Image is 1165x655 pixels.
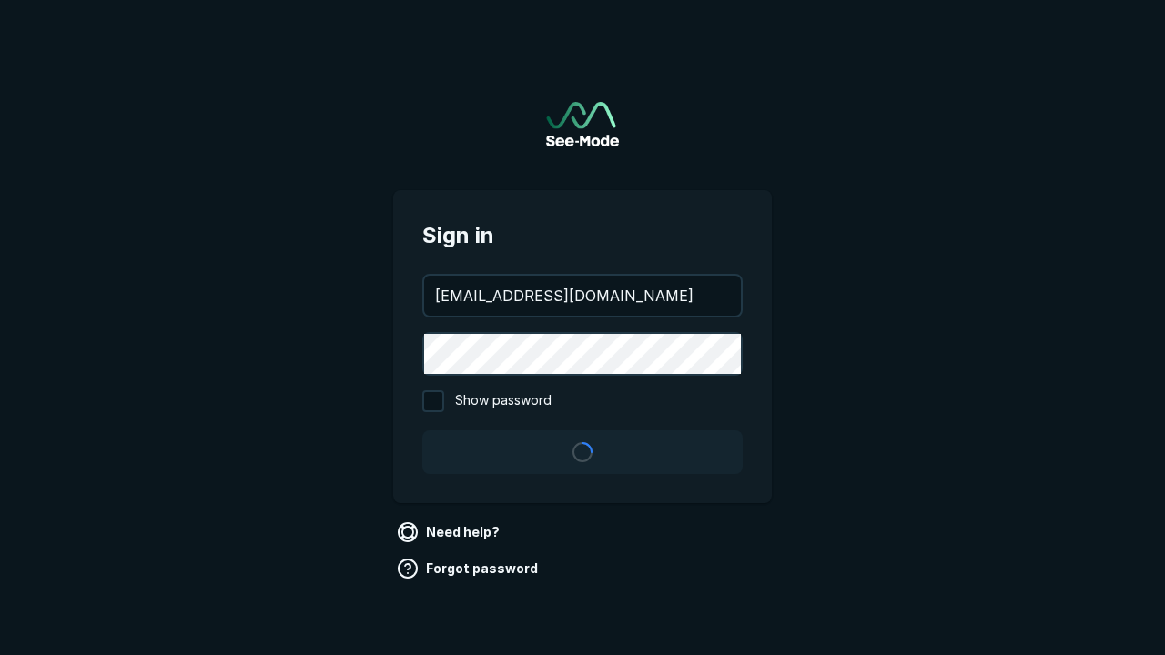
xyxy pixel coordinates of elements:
img: See-Mode Logo [546,102,619,146]
input: your@email.com [424,276,741,316]
span: Show password [455,390,552,412]
a: Forgot password [393,554,545,583]
a: Go to sign in [546,102,619,146]
a: Need help? [393,518,507,547]
span: Sign in [422,219,743,252]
